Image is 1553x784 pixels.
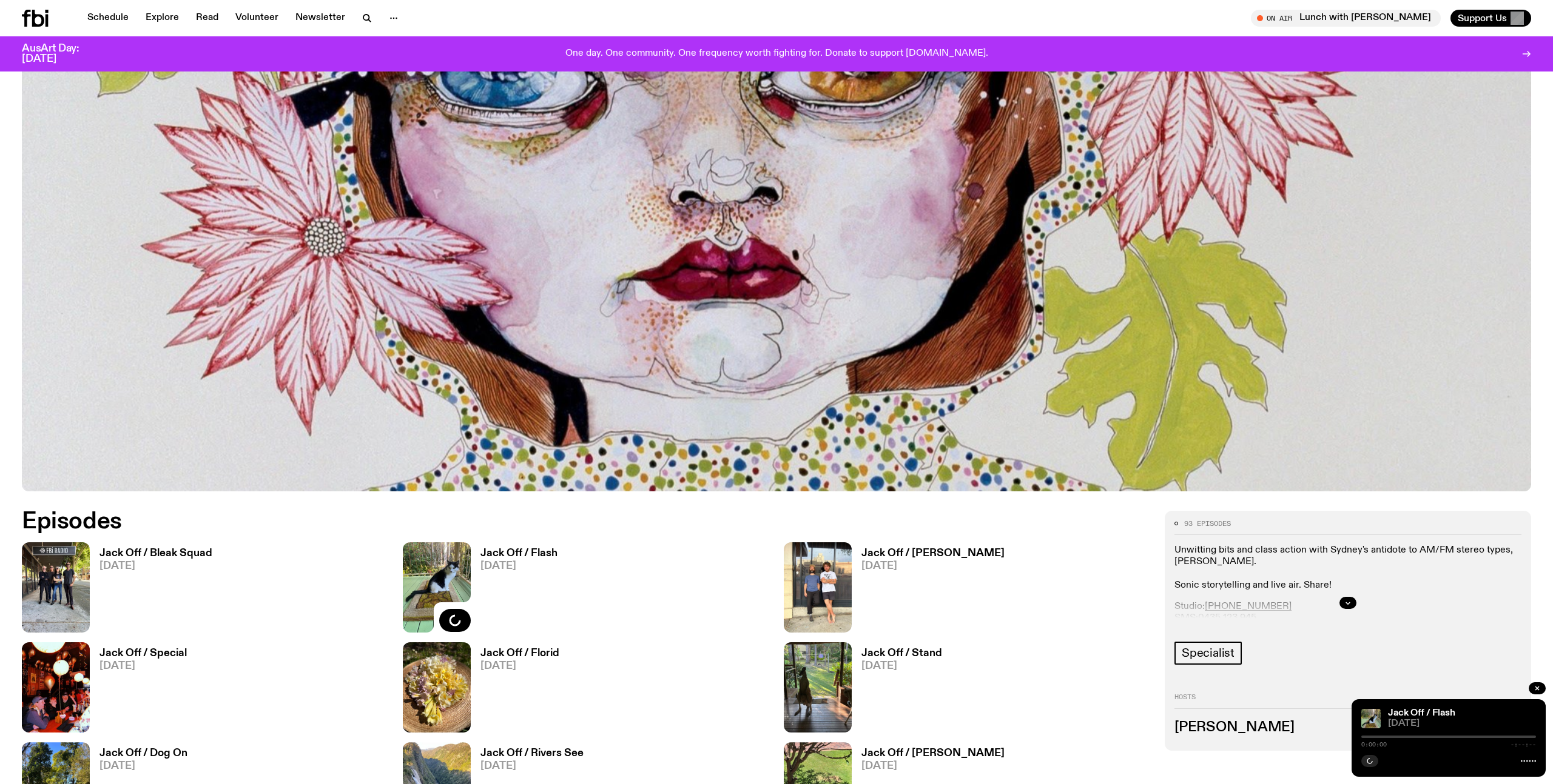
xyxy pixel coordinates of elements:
[288,10,352,27] a: Newsletter
[99,548,212,559] h3: Jack Off / Bleak Squad
[861,661,942,671] span: [DATE]
[90,648,187,733] a: Jack Off / Special[DATE]
[99,561,212,571] span: [DATE]
[471,648,559,733] a: Jack Off / Florid[DATE]
[22,511,1023,533] h2: Episodes
[189,10,226,27] a: Read
[99,761,187,771] span: [DATE]
[22,44,99,64] h3: AusArt Day: [DATE]
[1251,10,1441,27] button: On AirLunch with [PERSON_NAME]
[1450,10,1531,27] button: Support Us
[784,642,852,733] img: A Kangaroo on a porch with a yard in the background
[1458,13,1507,24] span: Support Us
[480,548,558,559] h3: Jack Off / Flash
[861,748,1005,759] h3: Jack Off / [PERSON_NAME]
[99,648,187,659] h3: Jack Off / Special
[852,648,942,733] a: Jack Off / Stand[DATE]
[99,748,187,759] h3: Jack Off / Dog On
[784,542,852,633] img: Ricky Albeck + Violinist Tom on the street leaning against the front window of the fbi station
[861,648,942,659] h3: Jack Off / Stand
[480,561,558,571] span: [DATE]
[471,548,558,633] a: Jack Off / Flash[DATE]
[1511,742,1536,748] span: -:--:--
[861,761,1005,771] span: [DATE]
[1174,721,1521,734] h3: [PERSON_NAME]
[228,10,286,27] a: Volunteer
[480,748,584,759] h3: Jack Off / Rivers See
[861,561,1005,571] span: [DATE]
[90,548,212,633] a: Jack Off / Bleak Squad[DATE]
[1174,694,1521,708] h2: Hosts
[1361,742,1387,748] span: 0:00:00
[480,648,559,659] h3: Jack Off / Florid
[138,10,186,27] a: Explore
[852,548,1005,633] a: Jack Off / [PERSON_NAME][DATE]
[861,548,1005,559] h3: Jack Off / [PERSON_NAME]
[80,10,136,27] a: Schedule
[480,761,584,771] span: [DATE]
[1174,642,1242,665] a: Specialist
[1388,719,1536,728] span: [DATE]
[1184,520,1231,527] span: 93 episodes
[1182,646,1235,660] span: Specialist
[99,661,187,671] span: [DATE]
[1174,545,1521,591] p: Unwitting bits and class action with Sydney's antidote to AM/FM stereo types, [PERSON_NAME]. Soni...
[480,661,559,671] span: [DATE]
[1388,708,1455,718] a: Jack Off / Flash
[565,48,988,59] p: One day. One community. One frequency worth fighting for. Donate to support [DOMAIN_NAME].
